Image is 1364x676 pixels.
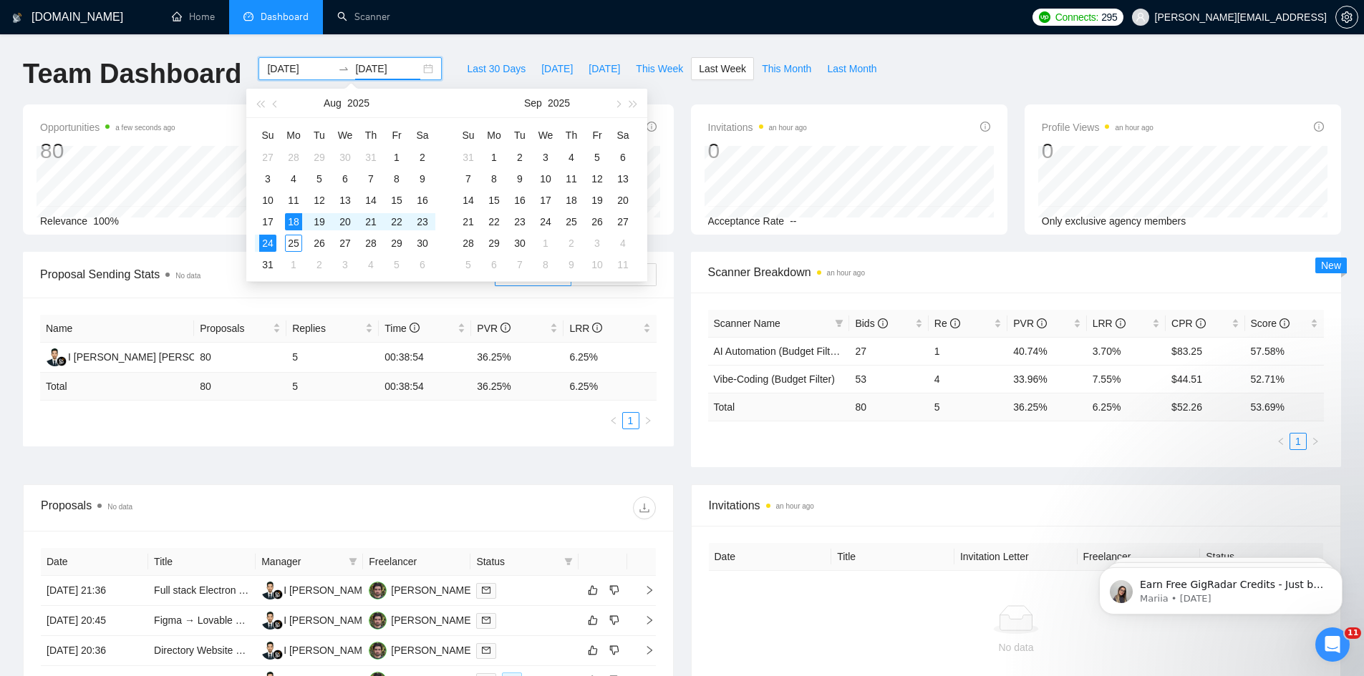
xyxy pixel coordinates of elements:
td: 2025-08-31 [255,254,281,275]
div: [PERSON_NAME] [391,612,473,628]
td: 2025-08-10 [255,190,281,211]
a: 1 [1290,433,1306,449]
span: left [1277,437,1285,446]
div: 5 [311,170,328,187]
span: 295 [1101,9,1117,25]
td: 2025-08-20 [332,211,358,232]
div: 10 [259,192,276,209]
td: 2025-09-23 [507,211,533,232]
td: 2025-09-27 [610,211,636,232]
a: Directory Website Development with Community Features Using Next.js and Cursor AI [154,645,537,656]
td: 2025-08-22 [384,211,410,232]
span: like [588,584,598,596]
span: Opportunities [40,119,175,136]
td: 2025-08-03 [255,168,281,190]
td: 2025-09-29 [481,232,507,254]
img: IG [261,642,279,660]
td: 2025-09-10 [533,168,558,190]
td: 2025-09-21 [455,211,481,232]
a: IGI [PERSON_NAME] [PERSON_NAME] [46,351,241,362]
span: like [588,614,598,626]
td: 2025-09-02 [306,254,332,275]
td: 2025-09-22 [481,211,507,232]
div: I [PERSON_NAME] [PERSON_NAME] [284,612,457,628]
img: gigradar-bm.png [273,589,283,599]
div: 1 [537,235,554,252]
div: 4 [614,235,632,252]
button: like [584,642,601,659]
input: End date [355,61,420,77]
td: 2025-09-26 [584,211,610,232]
div: 9 [511,170,528,187]
a: IGI [PERSON_NAME] [PERSON_NAME] [261,614,457,625]
div: 17 [537,192,554,209]
div: 2 [311,256,328,273]
span: left [609,416,618,425]
span: filter [564,557,573,566]
p: Message from Mariia, sent 2w ago [62,55,247,68]
div: 12 [589,170,606,187]
div: 17 [259,213,276,230]
td: 2025-09-02 [507,147,533,168]
div: 21 [362,213,379,230]
span: like [588,645,598,656]
td: 2025-10-09 [558,254,584,275]
div: 30 [337,149,354,166]
div: 6 [337,170,354,187]
div: 2 [511,149,528,166]
button: Aug [324,89,342,117]
div: 11 [285,192,302,209]
div: 5 [388,256,405,273]
button: Last Week [691,57,754,80]
td: 2025-09-04 [558,147,584,168]
div: 14 [460,192,477,209]
td: 2025-07-28 [281,147,306,168]
td: 2025-09-17 [533,190,558,211]
div: 27 [259,149,276,166]
a: Vibe-Coding (Budget Filter) [714,373,835,385]
img: gigradar-bm.png [273,619,283,630]
td: 2025-08-02 [410,147,435,168]
a: setting [1335,11,1358,23]
th: Replies [286,315,379,343]
button: [DATE] [533,57,581,80]
button: setting [1335,6,1358,29]
td: 2025-10-11 [610,254,636,275]
div: 3 [259,170,276,187]
div: 23 [414,213,431,230]
button: dislike [606,612,623,629]
td: 2025-09-05 [384,254,410,275]
div: 5 [589,149,606,166]
span: This Month [762,61,811,77]
td: 2025-09-08 [481,168,507,190]
div: 2 [563,235,580,252]
div: 4 [563,149,580,166]
time: a few seconds ago [115,124,175,132]
time: an hour ago [769,124,807,132]
td: 2025-08-13 [332,190,358,211]
img: IG [46,348,64,366]
span: This Week [636,61,683,77]
div: 29 [311,149,328,166]
td: 2025-10-07 [507,254,533,275]
td: 2025-08-01 [384,147,410,168]
img: logo [12,6,22,29]
a: 1 [623,413,639,428]
span: download [634,502,655,514]
td: 2025-09-03 [533,147,558,168]
a: AI Automation (Budget Filters) [714,346,848,357]
div: 7 [511,256,528,273]
div: 23 [511,213,528,230]
span: setting [1336,11,1358,23]
div: 8 [388,170,405,187]
img: IG [261,612,279,630]
div: 3 [589,235,606,252]
td: 2025-08-08 [384,168,410,190]
time: an hour ago [1115,124,1153,132]
div: 20 [614,192,632,209]
td: 2025-10-01 [533,232,558,254]
td: 2025-10-05 [455,254,481,275]
div: 7 [362,170,379,187]
button: like [584,612,601,629]
span: dislike [609,584,619,596]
